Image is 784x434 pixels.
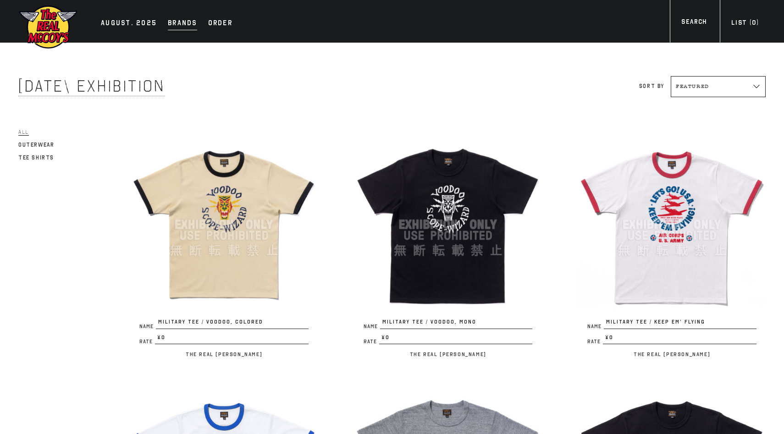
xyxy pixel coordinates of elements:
div: Brands [168,17,197,30]
span: ¥0 [603,334,756,345]
img: MILITARY TEE / KEEP EM’ FLYING [578,131,766,319]
span: Rate [587,339,603,344]
div: List ( ) [731,18,759,30]
a: AUGUST. 2025 [96,17,161,30]
a: Order [204,17,237,30]
span: MILITARY TEE / KEEP EM’ FLYING [604,318,756,329]
span: Name [587,324,604,329]
a: MILITARY TEE / VOODOO, MONO NameMILITARY TEE / VOODOO, MONO Rate¥0 The Real [PERSON_NAME] [354,131,542,360]
div: Order [208,17,232,30]
a: MILITARY TEE / KEEP EM’ FLYING NameMILITARY TEE / KEEP EM’ FLYING Rate¥0 The Real [PERSON_NAME] [578,131,766,360]
span: MILITARY TEE / VOODOO, MONO [380,318,533,329]
div: Search [681,17,707,29]
img: MILITARY TEE / VOODOO, COLORED [130,131,318,319]
span: MILITARY TEE / VOODOO, COLORED [156,318,309,329]
span: 0 [752,19,756,27]
img: MILITARY TEE / VOODOO, MONO [354,131,542,319]
div: AUGUST. 2025 [101,17,157,30]
span: Outerwear [18,142,54,148]
p: The Real [PERSON_NAME] [354,349,542,360]
a: MILITARY TEE / VOODOO, COLORED NameMILITARY TEE / VOODOO, COLORED Rate¥0 The Real [PERSON_NAME] [130,131,318,360]
label: Sort by [639,83,664,89]
span: Name [139,324,156,329]
span: Name [364,324,380,329]
a: All [18,126,29,137]
span: [DATE] Exhibition [18,76,165,96]
a: Tee Shirts [18,152,54,163]
a: Outerwear [18,139,54,150]
span: ¥0 [155,334,309,345]
p: The Real [PERSON_NAME] [130,349,318,360]
img: mccoys-exhibition [18,5,78,49]
a: List (0) [720,18,770,30]
span: Rate [364,339,379,344]
span: Rate [139,339,155,344]
p: The Real [PERSON_NAME] [578,349,766,360]
span: All [18,129,29,136]
span: Tee Shirts [18,154,54,161]
span: ¥0 [379,334,533,345]
a: Search [670,17,718,29]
